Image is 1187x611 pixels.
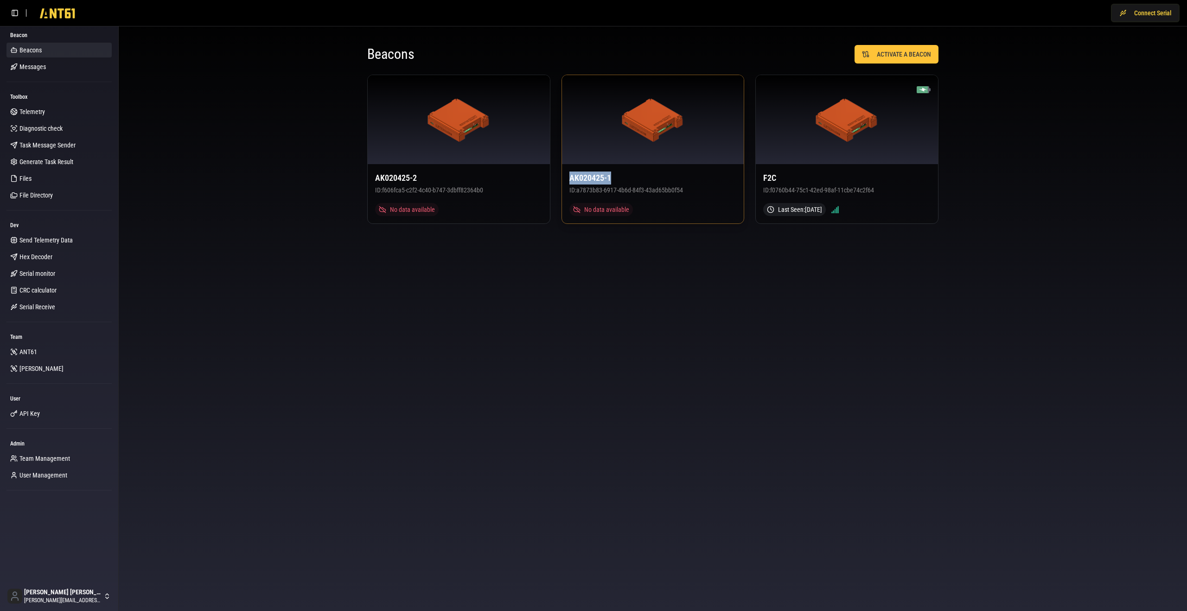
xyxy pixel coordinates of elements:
a: Task Message Sender [6,138,112,153]
span: [PERSON_NAME] [19,364,64,373]
img: ANT61 Beacon [816,97,878,142]
span: ID: [375,186,382,194]
div: Last Seen: [DATE] [763,203,826,216]
span: Serial monitor [19,269,55,278]
div: Beacon [6,28,112,43]
span: f0760b44-75c1-42ed-98af-11cbe74c2f64 [770,186,874,194]
img: Signal strength 5/5 [831,206,839,213]
span: User Management [19,471,67,480]
a: Hex Decoder [6,249,112,264]
span: ID: [763,186,770,194]
a: Diagnostic check [6,121,112,136]
span: Telemetry [19,107,45,116]
span: Beacons [19,45,42,55]
h3: AK020425-2 [375,172,542,185]
a: Telemetry [6,104,112,119]
span: Task Message Sender [19,140,76,150]
span: a7873b83-6917-4b6d-84f3-43ad65bb0f54 [576,186,683,194]
span: Send Telemetry Data [19,235,73,245]
div: Admin [6,436,112,451]
button: ACTIVATE A BEACON [855,45,938,64]
a: Generate Task Result [6,154,112,169]
span: CRC calculator [19,286,57,295]
a: Send Telemetry Data [6,233,112,248]
a: CRC calculator [6,283,112,298]
div: User [6,391,112,406]
div: Dev [6,218,112,233]
span: [PERSON_NAME][EMAIL_ADDRESS][DOMAIN_NAME] [24,597,102,604]
span: [PERSON_NAME] [PERSON_NAME] [24,588,102,597]
span: ID: [569,186,576,194]
span: API Key [19,409,40,418]
div: Team [6,330,112,344]
a: Serial monitor [6,266,112,281]
span: Diagnostic check [19,124,63,133]
span: Team Management [19,454,70,463]
div: No data available [375,203,439,216]
div: Toolbox [6,89,112,104]
span: Messages [19,62,46,71]
h3: F2C [763,172,931,185]
a: [PERSON_NAME] [6,361,112,376]
a: User Management [6,468,112,483]
a: Messages [6,59,112,74]
a: Beacons [6,43,112,57]
h1: Beacons [367,46,653,63]
img: ANT61 Beacon [622,97,684,142]
img: ANT61 Beacon [428,97,490,142]
span: ANT61 [19,347,37,356]
a: File Directory [6,188,112,203]
span: File Directory [19,191,53,200]
span: Serial Receive [19,302,55,312]
a: ANT61 [6,344,112,359]
a: Team Management [6,451,112,466]
button: [PERSON_NAME] [PERSON_NAME][PERSON_NAME][EMAIL_ADDRESS][DOMAIN_NAME] [4,585,115,607]
h3: AK020425-1 [569,172,737,185]
a: Files [6,171,112,186]
a: API Key [6,406,112,421]
span: f606fca5-c2f2-4c40-b747-3dbff82364b0 [382,186,483,194]
span: Hex Decoder [19,252,52,261]
span: Generate Task Result [19,157,73,166]
span: Files [19,174,32,183]
div: No data available [569,203,633,216]
button: Connect Serial [1111,4,1180,22]
a: Serial Receive [6,299,112,314]
img: Battery 80% (charging) [917,83,931,96]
